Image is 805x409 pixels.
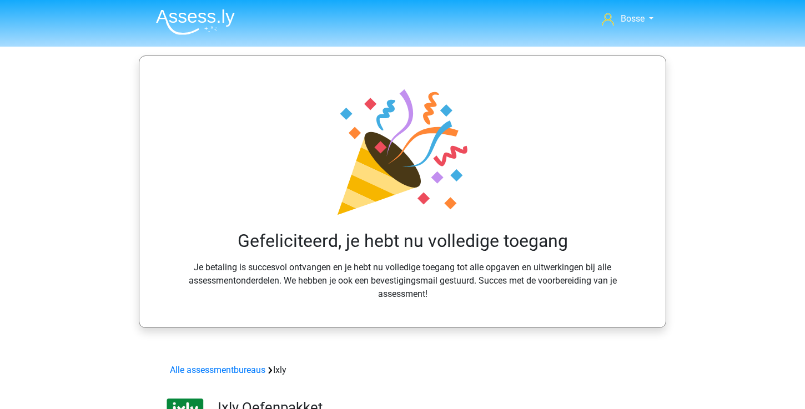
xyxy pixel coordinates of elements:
[597,12,658,26] a: Bosse
[165,363,640,377] div: Ixly
[156,9,235,35] img: Assessly
[166,83,639,300] div: Je betaling is succesvol ontvangen en je hebt nu volledige toegang tot alle opgaven en uitwerking...
[621,13,645,24] span: Bosse
[170,230,635,251] h2: Gefeliciteerd, je hebt nu volledige toegang
[170,365,265,375] a: Alle assessmentbureaus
